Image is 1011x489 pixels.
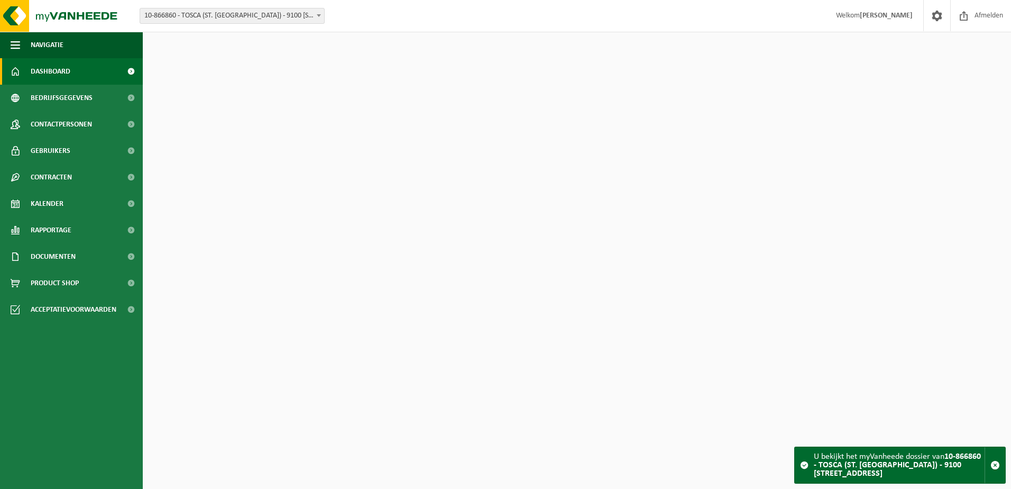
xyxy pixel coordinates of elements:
strong: 10-866860 - TOSCA (ST. [GEOGRAPHIC_DATA]) - 9100 [STREET_ADDRESS] [814,452,981,478]
strong: [PERSON_NAME] [860,12,913,20]
span: Acceptatievoorwaarden [31,296,116,323]
span: Product Shop [31,270,79,296]
span: 10-866860 - TOSCA (ST. NIKLAAS) - 9100 SINT-NIKLAAS, PACHTGOEDSTRAAT 5 [140,8,324,23]
span: Kalender [31,191,63,217]
span: Bedrijfsgegevens [31,85,93,111]
span: Contactpersonen [31,111,92,138]
div: U bekijkt het myVanheede dossier van [814,447,985,483]
span: Rapportage [31,217,71,243]
span: Contracten [31,164,72,191]
span: Dashboard [31,58,70,85]
span: Gebruikers [31,138,70,164]
span: Navigatie [31,32,63,58]
span: Documenten [31,243,76,270]
span: 10-866860 - TOSCA (ST. NIKLAAS) - 9100 SINT-NIKLAAS, PACHTGOEDSTRAAT 5 [140,8,325,24]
